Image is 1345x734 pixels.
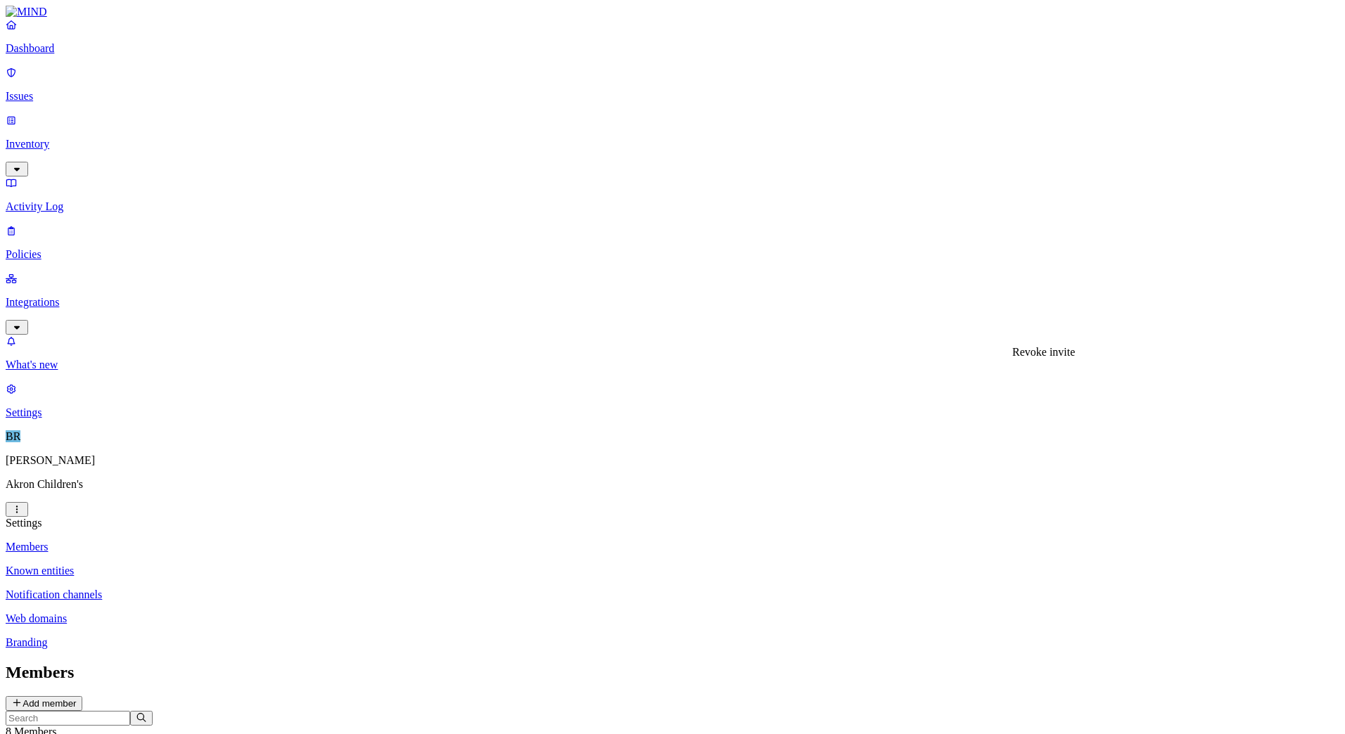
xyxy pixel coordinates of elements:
[6,478,1339,491] p: Akron Children's
[6,138,1339,150] p: Inventory
[6,711,130,726] input: Search
[1012,346,1075,359] div: Revoke invite
[6,18,1339,55] a: Dashboard
[6,42,1339,55] p: Dashboard
[6,588,1339,601] a: Notification channels
[6,90,1339,103] p: Issues
[6,6,1339,18] a: MIND
[6,541,1339,553] a: Members
[6,636,1339,649] a: Branding
[6,176,1339,213] a: Activity Log
[6,296,1339,309] p: Integrations
[6,200,1339,213] p: Activity Log
[6,66,1339,103] a: Issues
[6,248,1339,261] p: Policies
[6,663,1339,682] h2: Members
[6,406,1339,419] p: Settings
[6,272,1339,333] a: Integrations
[6,335,1339,371] a: What's new
[6,224,1339,261] a: Policies
[6,565,1339,577] a: Known entities
[6,454,1339,467] p: [PERSON_NAME]
[6,382,1339,419] a: Settings
[6,612,1339,625] a: Web domains
[6,517,1339,529] div: Settings
[6,6,47,18] img: MIND
[6,696,82,711] button: Add member
[6,430,20,442] span: BR
[6,359,1339,371] p: What's new
[6,114,1339,174] a: Inventory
